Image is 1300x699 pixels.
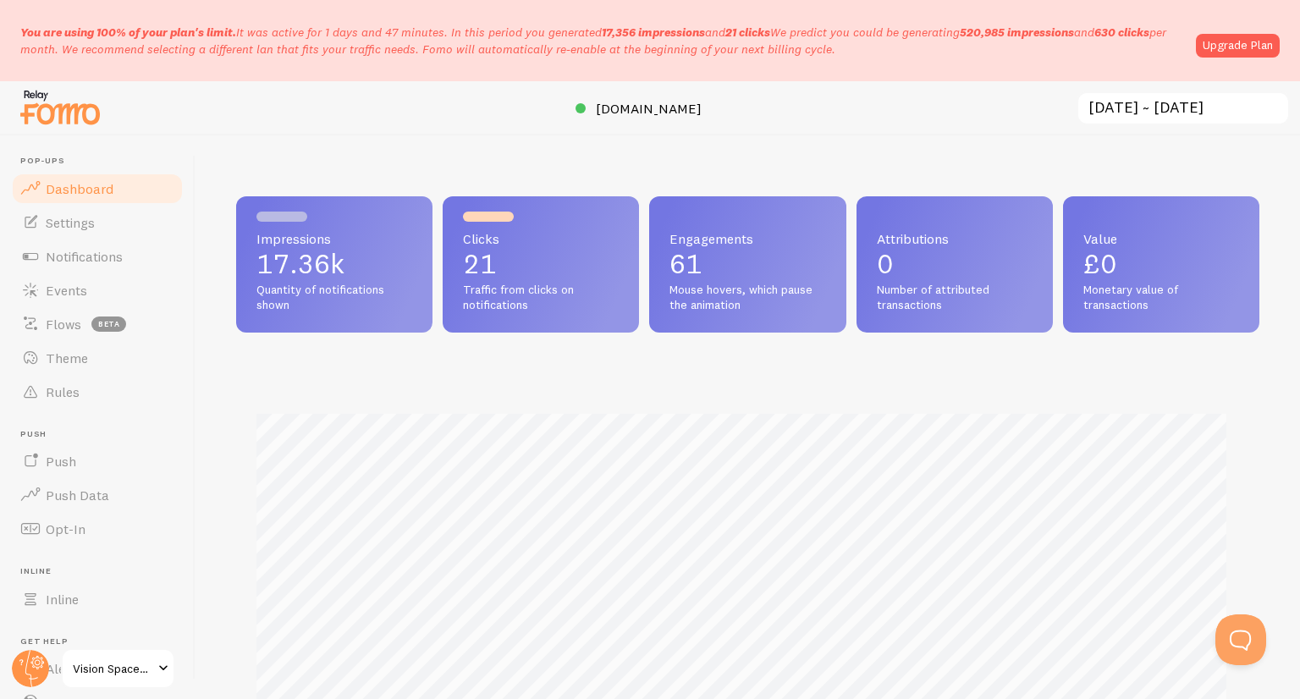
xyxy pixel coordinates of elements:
[18,85,102,129] img: fomo-relay-logo-orange.svg
[1083,283,1239,312] span: Monetary value of transactions
[10,478,185,512] a: Push Data
[877,283,1033,312] span: Number of attributed transactions
[46,453,76,470] span: Push
[46,591,79,608] span: Inline
[463,250,619,278] p: 21
[463,283,619,312] span: Traffic from clicks on notifications
[20,24,1186,58] p: It was active for 1 days and 47 minutes. In this period you generated We predict you could be gen...
[960,25,1074,40] b: 520,985 impressions
[46,349,88,366] span: Theme
[1094,25,1149,40] b: 630 clicks
[46,520,85,537] span: Opt-In
[20,566,185,577] span: Inline
[46,180,113,197] span: Dashboard
[256,283,412,312] span: Quantity of notifications shown
[602,25,770,40] span: and
[10,444,185,478] a: Push
[463,232,619,245] span: Clicks
[20,25,236,40] span: You are using 100% of your plan's limit.
[10,582,185,616] a: Inline
[10,375,185,409] a: Rules
[10,273,185,307] a: Events
[725,25,770,40] b: 21 clicks
[20,156,185,167] span: Pop-ups
[46,316,81,333] span: Flows
[46,248,123,265] span: Notifications
[877,250,1033,278] p: 0
[91,316,126,332] span: beta
[46,487,109,504] span: Push Data
[46,383,80,400] span: Rules
[256,232,412,245] span: Impressions
[1196,34,1280,58] a: Upgrade Plan
[20,429,185,440] span: Push
[1083,232,1239,245] span: Value
[669,283,825,312] span: Mouse hovers, which pause the animation
[256,250,412,278] p: 17.36k
[669,232,825,245] span: Engagements
[10,307,185,341] a: Flows beta
[10,239,185,273] a: Notifications
[61,648,175,689] a: Vision Spaces [GEOGRAPHIC_DATA]
[10,512,185,546] a: Opt-In
[602,25,705,40] b: 17,356 impressions
[10,341,185,375] a: Theme
[73,658,153,679] span: Vision Spaces [GEOGRAPHIC_DATA]
[10,172,185,206] a: Dashboard
[1083,247,1117,280] span: £0
[46,282,87,299] span: Events
[960,25,1149,40] span: and
[10,206,185,239] a: Settings
[20,636,185,647] span: Get Help
[46,214,95,231] span: Settings
[669,250,825,278] p: 61
[877,232,1033,245] span: Attributions
[1215,614,1266,665] iframe: Help Scout Beacon - Open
